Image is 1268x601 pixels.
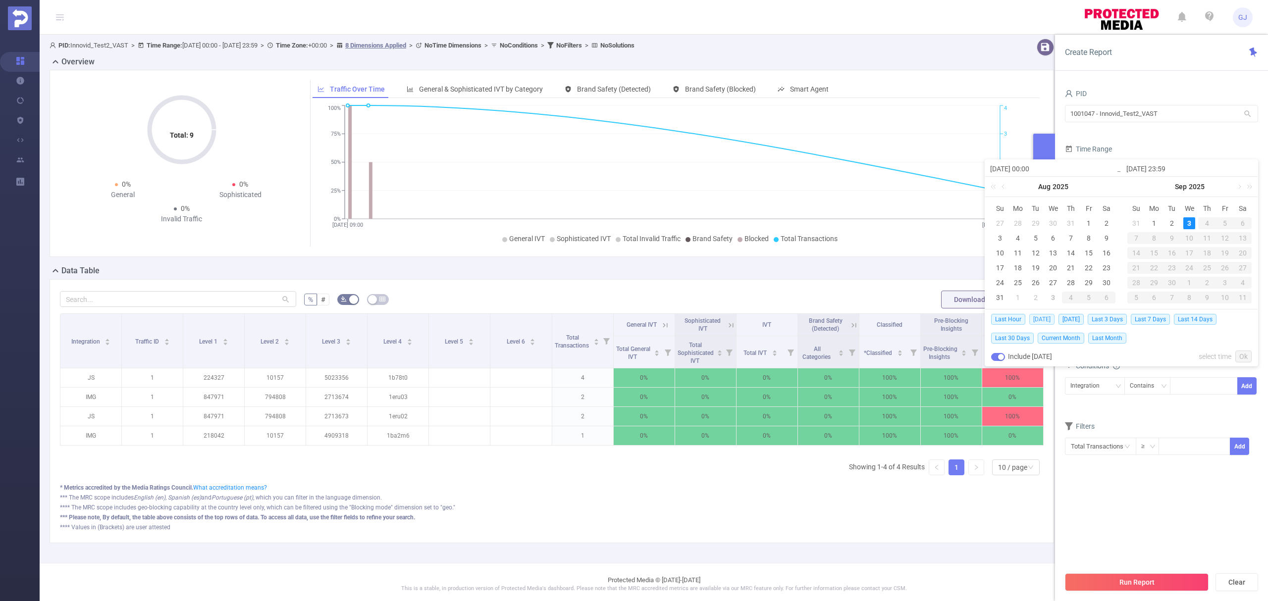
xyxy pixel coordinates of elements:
[1065,90,1073,98] i: icon: user
[982,222,1013,228] tspan: [DATE] 00:00
[1163,275,1181,290] td: September 30, 2025
[1065,90,1087,98] span: PID
[61,56,95,68] h2: Overview
[1126,163,1253,175] input: End date
[331,159,341,166] tspan: 50%
[1216,231,1234,246] td: September 12, 2025
[1127,290,1145,305] td: October 5, 2025
[998,460,1027,475] div: 10 / page
[744,235,769,243] span: Blocked
[1101,277,1112,289] div: 30
[1004,105,1007,112] tspan: 4
[1127,201,1145,216] th: Sun
[1130,217,1142,229] div: 31
[1198,217,1216,229] div: 4
[328,105,341,112] tspan: 100%
[556,42,582,49] b: No Filters
[994,292,1006,303] div: 31
[1127,204,1145,213] span: Su
[991,290,1009,305] td: August 31, 2025
[64,190,182,200] div: General
[994,262,1006,274] div: 17
[990,163,1116,175] input: Start date
[934,317,968,332] span: Pre-Blocking Insights
[1045,246,1062,260] td: August 13, 2025
[1101,232,1112,244] div: 9
[1141,438,1152,454] div: ≥
[1181,247,1199,259] div: 17
[1029,314,1055,325] span: [DATE]
[1216,247,1234,259] div: 19
[1198,204,1216,213] span: Th
[1047,262,1059,274] div: 20
[1062,204,1080,213] span: Th
[1012,232,1024,244] div: 4
[317,86,324,93] i: icon: line-chart
[1080,246,1098,260] td: August 15, 2025
[1181,232,1199,244] div: 10
[1083,277,1095,289] div: 29
[1127,277,1145,289] div: 28
[1234,231,1252,246] td: September 13, 2025
[1234,275,1252,290] td: October 4, 2025
[1163,246,1181,260] td: September 16, 2025
[1027,290,1045,305] td: September 2, 2025
[577,85,651,93] span: Brand Safety (Detected)
[1145,216,1163,231] td: September 1, 2025
[1181,201,1199,216] th: Wed
[1080,201,1098,216] th: Fri
[1047,277,1059,289] div: 27
[1234,247,1252,259] div: 20
[1181,260,1199,275] td: September 24, 2025
[1127,232,1145,244] div: 7
[58,42,70,49] b: PID:
[1163,231,1181,246] td: September 9, 2025
[1216,260,1234,275] td: September 26, 2025
[991,246,1009,260] td: August 10, 2025
[481,42,491,49] span: >
[1198,232,1216,244] div: 11
[341,296,347,302] i: icon: bg-colors
[1127,260,1145,275] td: September 21, 2025
[991,333,1034,344] span: Last 30 Days
[1009,201,1027,216] th: Mon
[557,235,611,243] span: Sophisticated IVT
[1198,290,1216,305] td: October 9, 2025
[258,42,267,49] span: >
[1216,246,1234,260] td: September 19, 2025
[1027,246,1045,260] td: August 12, 2025
[1065,48,1112,57] span: Create Report
[1234,246,1252,260] td: September 20, 2025
[1216,275,1234,290] td: October 3, 2025
[934,464,940,470] i: icon: left
[1230,438,1249,455] button: Add
[1009,260,1027,275] td: August 18, 2025
[1234,260,1252,275] td: September 27, 2025
[1062,201,1080,216] th: Thu
[1098,216,1115,231] td: August 2, 2025
[1115,383,1121,390] i: icon: down
[991,201,1009,216] th: Sun
[1101,247,1112,259] div: 16
[123,214,241,224] div: Invalid Traffic
[327,42,336,49] span: >
[1216,201,1234,216] th: Fri
[1030,217,1042,229] div: 29
[1181,275,1199,290] td: October 1, 2025
[330,85,385,93] span: Traffic Over Time
[1234,177,1243,197] a: Next month (PageDown)
[1027,275,1045,290] td: August 26, 2025
[1216,204,1234,213] span: Fr
[276,42,308,49] b: Time Zone:
[500,42,538,49] b: No Conditions
[1098,204,1115,213] span: Sa
[1045,204,1062,213] span: We
[1181,290,1199,305] td: October 8, 2025
[1234,216,1252,231] td: September 6, 2025
[1199,347,1231,366] a: select time
[331,131,341,137] tspan: 75%
[600,42,634,49] b: No Solutions
[1198,201,1216,216] th: Thu
[308,296,313,303] span: %
[991,314,1025,325] span: Last Hour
